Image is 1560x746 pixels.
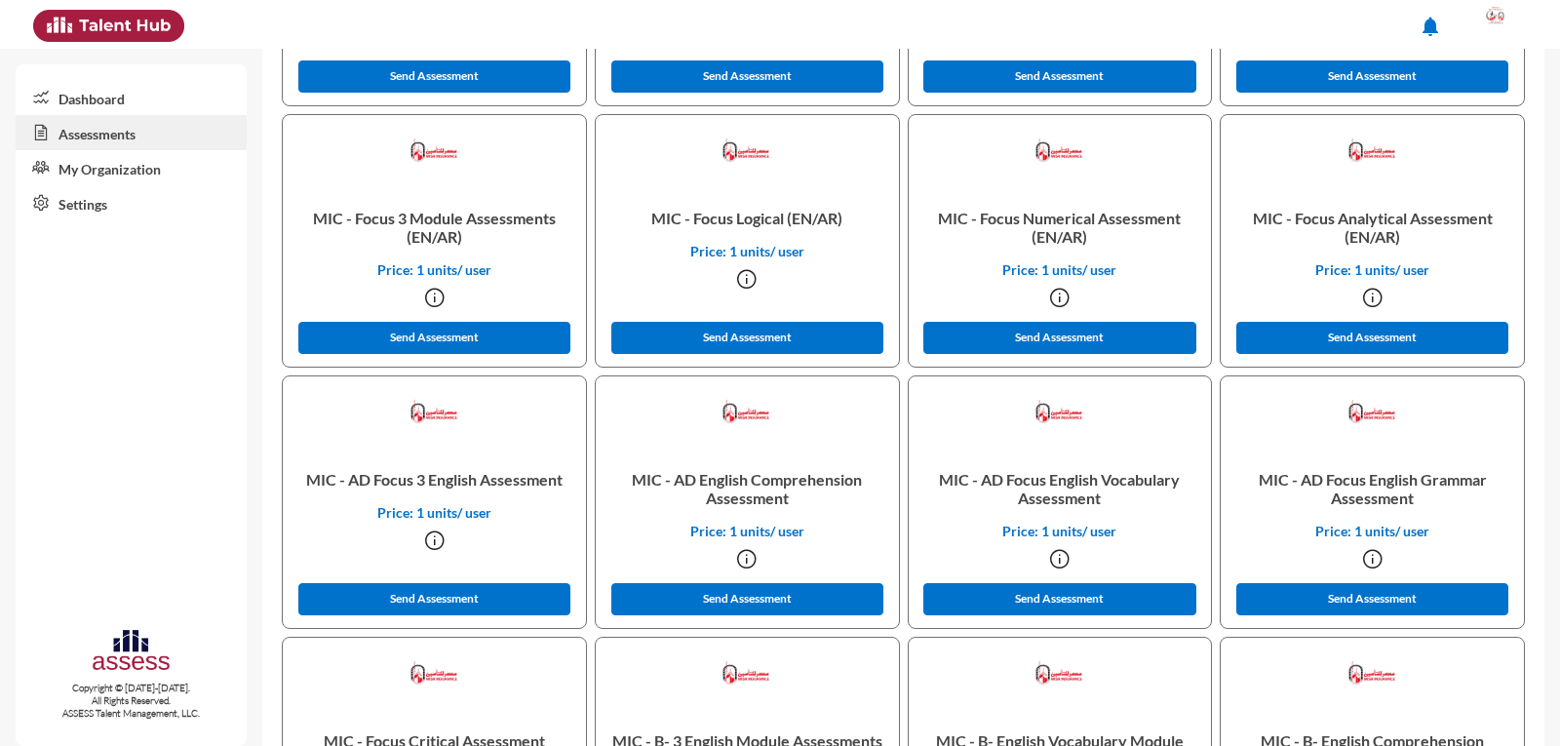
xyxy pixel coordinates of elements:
[924,193,1196,261] p: MIC - Focus Numerical Assessment (EN/AR)
[16,185,247,220] a: Settings
[924,523,1196,539] p: Price: 1 units/ user
[923,322,1196,354] button: Send Assessment
[16,115,247,150] a: Assessments
[298,60,571,93] button: Send Assessment
[611,523,883,539] p: Price: 1 units/ user
[611,322,884,354] button: Send Assessment
[1419,15,1442,38] mat-icon: notifications
[1236,583,1509,615] button: Send Assessment
[298,322,571,354] button: Send Assessment
[16,682,247,720] p: Copyright © [DATE]-[DATE]. All Rights Reserved. ASSESS Talent Management, LLC.
[611,454,883,523] p: MIC - AD English Comprehension Assessment
[16,150,247,185] a: My Organization
[611,193,883,243] p: MIC - Focus Logical (EN/AR)
[924,454,1196,523] p: MIC - AD Focus English Vocabulary Assessment
[298,504,570,521] p: Price: 1 units/ user
[1236,454,1508,523] p: MIC - AD Focus English Grammar Assessment
[924,261,1196,278] p: Price: 1 units/ user
[923,60,1196,93] button: Send Assessment
[1236,523,1508,539] p: Price: 1 units/ user
[1236,60,1509,93] button: Send Assessment
[923,583,1196,615] button: Send Assessment
[91,627,172,678] img: assesscompany-logo.png
[298,454,570,504] p: MIC - AD Focus 3 English Assessment
[298,261,570,278] p: Price: 1 units/ user
[298,583,571,615] button: Send Assessment
[298,193,570,261] p: MIC - Focus 3 Module Assessments (EN/AR)
[611,60,884,93] button: Send Assessment
[16,80,247,115] a: Dashboard
[1236,322,1509,354] button: Send Assessment
[611,243,883,259] p: Price: 1 units/ user
[1236,193,1508,261] p: MIC - Focus Analytical Assessment (EN/AR)
[1236,261,1508,278] p: Price: 1 units/ user
[611,583,884,615] button: Send Assessment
